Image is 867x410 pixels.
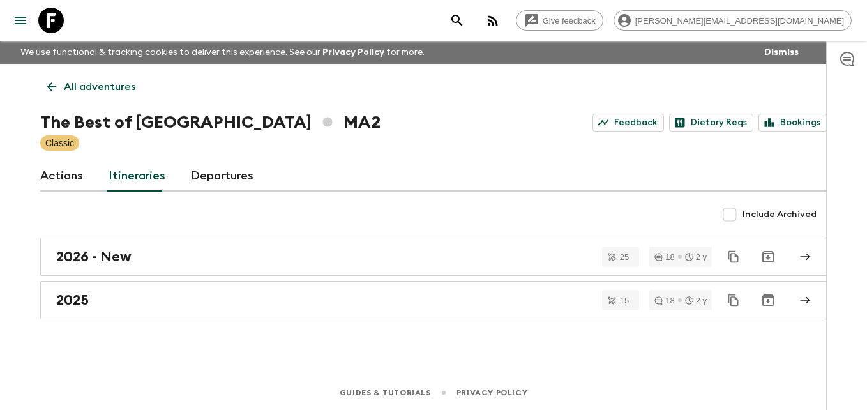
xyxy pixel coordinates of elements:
[40,161,83,192] a: Actions
[322,48,384,57] a: Privacy Policy
[191,161,253,192] a: Departures
[669,114,753,132] a: Dietary Reqs
[592,114,664,132] a: Feedback
[722,289,745,312] button: Duplicate
[40,110,381,135] h1: The Best of [GEOGRAPHIC_DATA] MA2
[15,41,430,64] p: We use functional & tracking cookies to deliver this experience. See our for more.
[743,208,817,221] span: Include Archived
[685,296,707,305] div: 2 y
[56,248,132,265] h2: 2026 - New
[612,253,637,261] span: 25
[456,386,527,400] a: Privacy Policy
[536,16,603,26] span: Give feedback
[612,296,637,305] span: 15
[722,245,745,268] button: Duplicate
[40,281,827,319] a: 2025
[654,296,674,305] div: 18
[755,287,781,313] button: Archive
[614,10,852,31] div: [PERSON_NAME][EMAIL_ADDRESS][DOMAIN_NAME]
[444,8,470,33] button: search adventures
[8,8,33,33] button: menu
[654,253,674,261] div: 18
[109,161,165,192] a: Itineraries
[40,74,142,100] a: All adventures
[685,253,707,261] div: 2 y
[45,137,74,149] p: Classic
[628,16,851,26] span: [PERSON_NAME][EMAIL_ADDRESS][DOMAIN_NAME]
[56,292,89,308] h2: 2025
[40,238,827,276] a: 2026 - New
[64,79,135,95] p: All adventures
[516,10,603,31] a: Give feedback
[761,43,802,61] button: Dismiss
[758,114,827,132] a: Bookings
[755,244,781,270] button: Archive
[340,386,431,400] a: Guides & Tutorials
